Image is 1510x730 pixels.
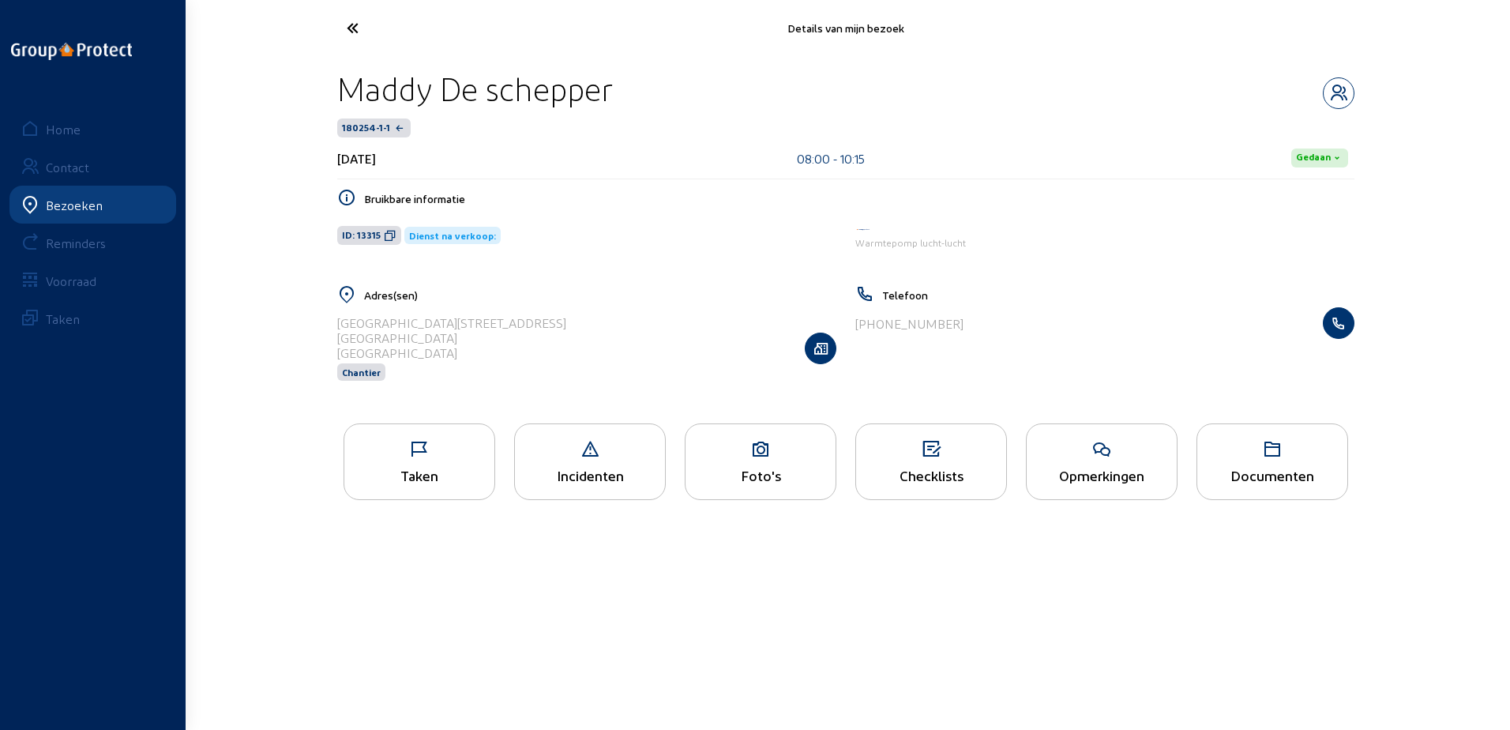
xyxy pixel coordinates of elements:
div: Home [46,122,81,137]
div: [GEOGRAPHIC_DATA] [337,345,566,360]
div: Details van mijn bezoek [498,21,1193,35]
div: Documenten [1197,467,1347,484]
img: Energy Protect HVAC [855,228,871,231]
div: Opmerkingen [1027,467,1177,484]
div: Incidenten [515,467,665,484]
a: Bezoeken [9,186,176,224]
div: Taken [46,311,80,326]
a: Contact [9,148,176,186]
div: [DATE] [337,151,376,166]
div: Foto's [686,467,836,484]
a: Reminders [9,224,176,262]
h5: Bruikbare informatie [364,192,1354,205]
img: logo-oneline.png [11,43,132,60]
div: Taken [344,467,494,484]
div: Reminders [46,235,106,250]
div: [PHONE_NUMBER] [855,316,963,331]
div: Bezoeken [46,198,103,213]
a: Voorraad [9,262,176,299]
a: Taken [9,299,176,337]
span: Dienst na verkoop: [409,230,496,241]
span: Chantier [342,367,381,378]
span: Gedaan [1296,152,1331,164]
div: Voorraad [46,273,96,288]
span: 180254-1-1 [342,122,390,134]
div: [GEOGRAPHIC_DATA] [337,330,566,345]
h5: Telefoon [882,288,1354,302]
div: Contact [46,160,89,175]
div: 08:00 - 10:15 [797,151,865,166]
div: Maddy De schepper [337,69,613,109]
span: Warmtepomp lucht-lucht [855,237,966,248]
span: ID: 13315 [342,229,381,242]
div: Checklists [856,467,1006,484]
a: Home [9,110,176,148]
div: [GEOGRAPHIC_DATA][STREET_ADDRESS] [337,315,566,330]
h5: Adres(sen) [364,288,836,302]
